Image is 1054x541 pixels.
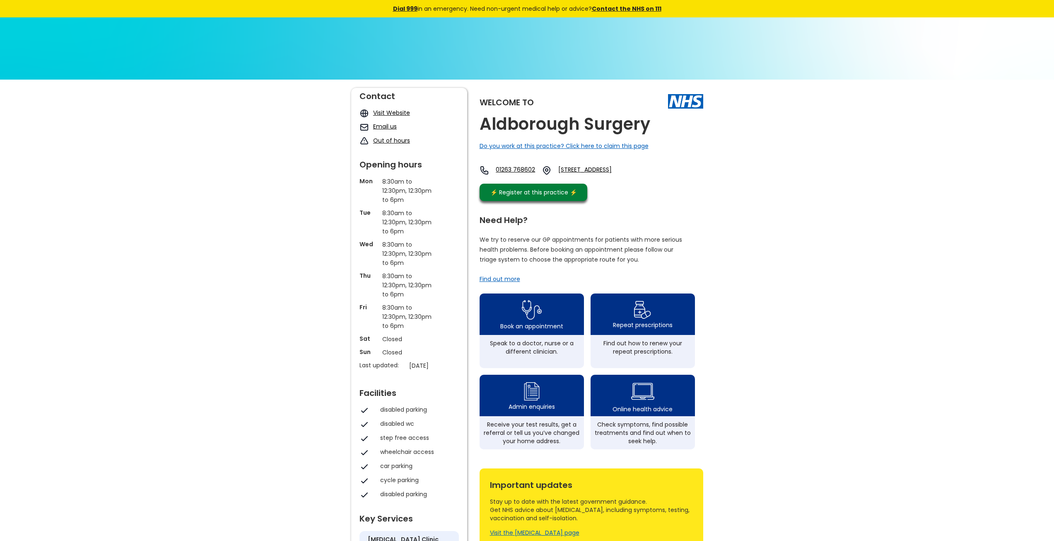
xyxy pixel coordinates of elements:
p: Closed [382,335,436,344]
a: ⚡️ Register at this practice ⚡️ [480,184,587,201]
a: Do you work at this practice? Click here to claim this page [480,142,649,150]
img: health advice icon [631,378,654,405]
div: Admin enquiries [509,403,555,411]
div: Repeat prescriptions [613,321,673,329]
div: Find out how to renew your repeat prescriptions. [595,339,691,356]
h2: Aldborough Surgery [480,115,650,133]
p: Thu [359,272,378,280]
div: Need Help? [480,212,695,224]
div: car parking [380,462,455,470]
div: Book an appointment [500,322,563,330]
div: Receive your test results, get a referral or tell us you’ve changed your home address. [484,420,580,445]
div: disabled wc [380,420,455,428]
p: Last updated: [359,361,405,369]
img: telephone icon [480,165,490,175]
a: Visit Website [373,109,410,117]
p: Tue [359,209,378,217]
a: repeat prescription iconRepeat prescriptionsFind out how to renew your repeat prescriptions. [591,294,695,368]
p: 8:30am to 12:30pm, 12:30pm to 6pm [382,272,436,299]
a: health advice iconOnline health adviceCheck symptoms, find possible treatments and find out when ... [591,375,695,449]
div: Important updates [490,477,693,489]
p: 8:30am to 12:30pm, 12:30pm to 6pm [382,240,436,267]
div: step free access [380,434,455,442]
div: Speak to a doctor, nurse or a different clinician. [484,339,580,356]
a: 01263 768602 [496,165,535,175]
p: Fri [359,303,378,311]
p: Sat [359,335,378,343]
div: Online health advice [613,405,673,413]
p: Sun [359,348,378,356]
img: globe icon [359,109,369,118]
div: disabled parking [380,405,455,414]
img: book appointment icon [522,298,542,322]
div: Stay up to date with the latest government guidance. Get NHS advice about [MEDICAL_DATA], includi... [490,497,693,522]
a: Visit the [MEDICAL_DATA] page [490,529,579,537]
div: Opening hours [359,156,459,169]
div: cycle parking [380,476,455,484]
a: Out of hours [373,136,410,145]
img: exclamation icon [359,136,369,146]
a: Find out more [480,275,520,283]
p: We try to reserve our GP appointments for patients with more serious health problems. Before book... [480,235,683,264]
img: The NHS logo [668,94,703,108]
div: disabled parking [380,490,455,498]
div: Check symptoms, find possible treatments and find out when to seek help. [595,420,691,445]
div: Contact [359,88,459,100]
img: mail icon [359,122,369,132]
p: 8:30am to 12:30pm, 12:30pm to 6pm [382,303,436,330]
div: in an emergency. Need non-urgent medical help or advice? [337,4,718,13]
div: wheelchair access [380,448,455,456]
p: 8:30am to 12:30pm, 12:30pm to 6pm [382,177,436,204]
div: Facilities [359,385,459,397]
p: [DATE] [409,361,463,370]
p: Mon [359,177,378,185]
a: admin enquiry iconAdmin enquiriesReceive your test results, get a referral or tell us you’ve chan... [480,375,584,449]
div: Welcome to [480,98,534,107]
a: Email us [373,122,397,131]
img: repeat prescription icon [634,299,651,321]
a: Dial 999 [393,5,417,13]
a: book appointment icon Book an appointmentSpeak to a doctor, nurse or a different clinician. [480,294,584,368]
p: Closed [382,348,436,357]
img: practice location icon [542,165,552,175]
p: 8:30am to 12:30pm, 12:30pm to 6pm [382,209,436,236]
a: Contact the NHS on 111 [592,5,661,13]
a: [STREET_ADDRESS] [558,165,637,175]
div: ⚡️ Register at this practice ⚡️ [486,188,581,197]
img: admin enquiry icon [523,380,541,403]
p: Wed [359,240,378,248]
div: Key Services [359,510,459,523]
